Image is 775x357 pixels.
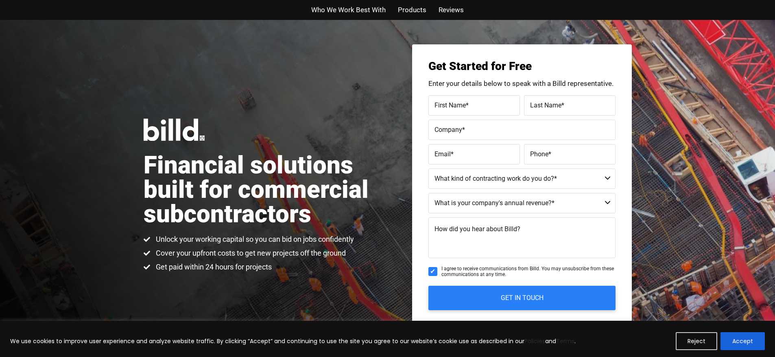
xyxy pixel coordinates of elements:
[311,4,386,16] a: Who We Work Best With
[434,101,466,109] span: First Name
[428,80,616,87] p: Enter your details below to speak with a Billd representative.
[439,4,464,16] a: Reviews
[720,332,765,350] button: Accept
[154,248,346,258] span: Cover your upfront costs to get new projects off the ground
[434,125,462,133] span: Company
[530,150,548,158] span: Phone
[530,101,561,109] span: Last Name
[676,332,717,350] button: Reject
[479,318,570,330] span: Your information is safe and secure
[398,4,426,16] a: Products
[428,286,616,310] input: GET IN TOUCH
[434,225,520,233] span: How did you hear about Billd?
[144,153,388,226] h1: Financial solutions built for commercial subcontractors
[441,266,616,278] span: I agree to receive communications from Billd. You may unsubscribe from these communications at an...
[556,337,574,345] a: Terms
[434,150,451,158] span: Email
[428,267,437,276] input: I agree to receive communications from Billd. You may unsubscribe from these communications at an...
[428,61,616,72] h3: Get Started for Free
[524,337,545,345] a: Policies
[154,262,272,272] span: Get paid within 24 hours for projects
[10,336,576,346] p: We use cookies to improve user experience and analyze website traffic. By clicking “Accept” and c...
[154,234,354,244] span: Unlock your working capital so you can bid on jobs confidently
